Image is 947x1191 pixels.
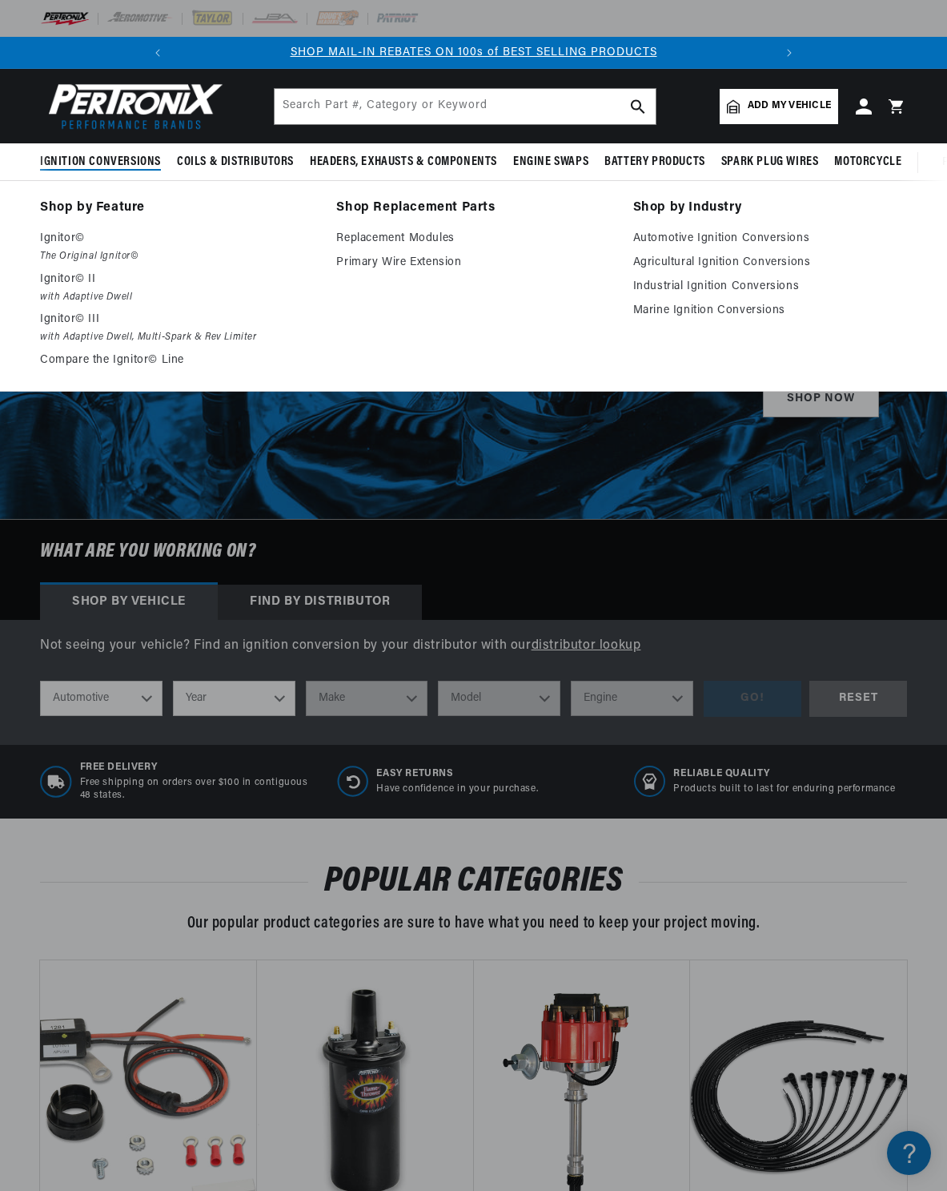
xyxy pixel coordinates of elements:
[376,783,538,796] p: Have confidence in your purchase.
[40,636,907,657] p: Not seeing your vehicle? Find an ignition conversion by your distributor with our
[218,585,422,620] div: Find by Distributor
[336,229,610,248] a: Replacement Modules
[40,289,314,306] em: with Adaptive Dwell
[633,301,907,320] a: Marine Ignition Conversions
[673,767,895,781] span: RELIABLE QUALITY
[748,99,831,114] span: Add my vehicle
[604,154,705,171] span: Battery Products
[438,681,560,716] select: Model
[291,46,657,58] a: SHOP MAIL-IN REBATES ON 100s of BEST SELLING PRODUCTS
[620,89,656,124] button: search button
[673,783,895,796] p: Products built to last for enduring performance
[275,89,656,124] input: Search Part #, Category or Keyword
[40,310,314,329] p: Ignitor© III
[80,776,313,803] p: Free shipping on orders over $100 in contiguous 48 states.
[40,329,314,346] em: with Adaptive Dwell, Multi-Spark & Rev Limiter
[80,761,313,775] span: Free Delivery
[40,270,314,306] a: Ignitor© II with Adaptive Dwell
[40,681,163,716] select: Ride Type
[596,143,713,181] summary: Battery Products
[142,37,174,69] button: Translation missing: en.sections.announcements.previous_announcement
[826,143,909,181] summary: Motorcycle
[763,381,879,417] a: Shop Now
[40,270,314,289] p: Ignitor© II
[306,681,428,716] select: Make
[336,197,610,219] a: Shop Replacement Parts
[633,253,907,272] a: Agricultural Ignition Conversions
[40,78,224,134] img: Pertronix
[721,154,819,171] span: Spark Plug Wires
[633,277,907,296] a: Industrial Ignition Conversions
[174,44,773,62] div: 1 of 2
[571,681,693,716] select: Engine
[713,143,827,181] summary: Spark Plug Wires
[40,310,314,346] a: Ignitor© III with Adaptive Dwell, Multi-Spark & Rev Limiter
[174,44,773,62] div: Announcement
[809,681,907,717] div: RESET
[40,197,314,219] a: Shop by Feature
[633,197,907,219] a: Shop by Industry
[513,154,588,171] span: Engine Swaps
[187,915,760,931] span: Our popular product categories are sure to have what you need to keep your project moving.
[169,143,302,181] summary: Coils & Distributors
[834,154,901,171] span: Motorcycle
[40,154,161,171] span: Ignition Conversions
[532,639,641,652] a: distributor lookup
[40,229,314,265] a: Ignitor© The Original Ignitor©
[40,143,169,181] summary: Ignition Conversions
[336,253,610,272] a: Primary Wire Extension
[173,681,295,716] select: Year
[40,248,314,265] em: The Original Ignitor©
[177,154,294,171] span: Coils & Distributors
[302,143,505,181] summary: Headers, Exhausts & Components
[40,867,907,897] h2: POPULAR CATEGORIES
[310,154,497,171] span: Headers, Exhausts & Components
[505,143,596,181] summary: Engine Swaps
[40,351,314,370] a: Compare the Ignitor© Line
[773,37,805,69] button: Translation missing: en.sections.announcements.next_announcement
[720,89,838,124] a: Add my vehicle
[40,229,314,248] p: Ignitor©
[376,767,538,781] span: Easy Returns
[40,585,218,620] div: Shop by vehicle
[633,229,907,248] a: Automotive Ignition Conversions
